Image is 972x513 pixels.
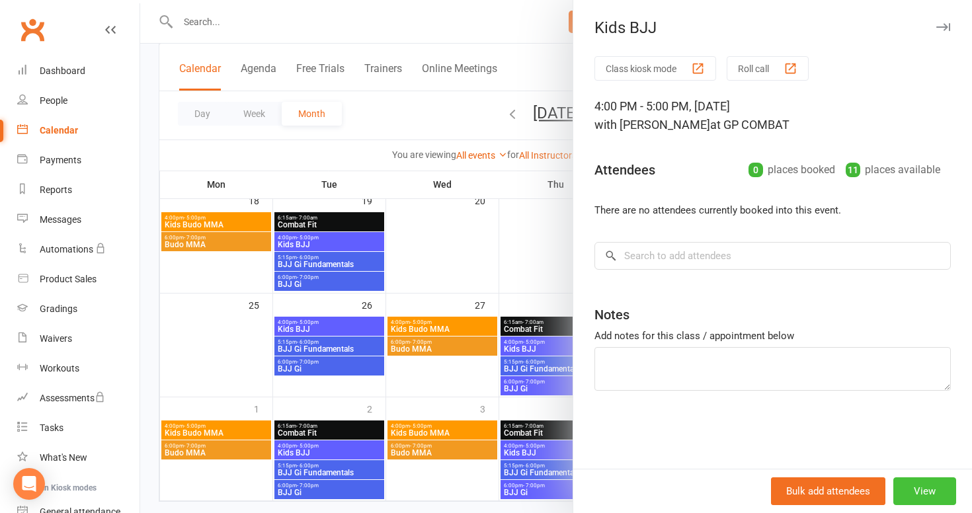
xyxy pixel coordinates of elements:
[17,86,140,116] a: People
[573,19,972,37] div: Kids BJJ
[17,175,140,205] a: Reports
[40,125,78,136] div: Calendar
[17,205,140,235] a: Messages
[893,477,956,505] button: View
[40,184,72,195] div: Reports
[594,161,655,179] div: Attendees
[40,303,77,314] div: Gradings
[594,118,710,132] span: with [PERSON_NAME]
[17,413,140,443] a: Tasks
[594,305,629,324] div: Notes
[594,97,951,134] div: 4:00 PM - 5:00 PM, [DATE]
[17,354,140,383] a: Workouts
[17,264,140,294] a: Product Sales
[17,383,140,413] a: Assessments
[40,214,81,225] div: Messages
[40,452,87,463] div: What's New
[16,13,49,46] a: Clubworx
[40,274,97,284] div: Product Sales
[749,161,835,179] div: places booked
[594,328,951,344] div: Add notes for this class / appointment below
[40,422,63,433] div: Tasks
[594,56,716,81] button: Class kiosk mode
[40,393,105,403] div: Assessments
[710,118,790,132] span: at GP COMBAT
[17,56,140,86] a: Dashboard
[846,163,860,177] div: 11
[40,244,93,255] div: Automations
[17,116,140,145] a: Calendar
[40,155,81,165] div: Payments
[40,95,67,106] div: People
[727,56,809,81] button: Roll call
[749,163,763,177] div: 0
[13,468,45,500] div: Open Intercom Messenger
[40,333,72,344] div: Waivers
[17,443,140,473] a: What's New
[846,161,940,179] div: places available
[594,202,951,218] li: There are no attendees currently booked into this event.
[17,324,140,354] a: Waivers
[594,242,951,270] input: Search to add attendees
[17,294,140,324] a: Gradings
[17,145,140,175] a: Payments
[771,477,885,505] button: Bulk add attendees
[40,65,85,76] div: Dashboard
[17,235,140,264] a: Automations
[40,363,79,374] div: Workouts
